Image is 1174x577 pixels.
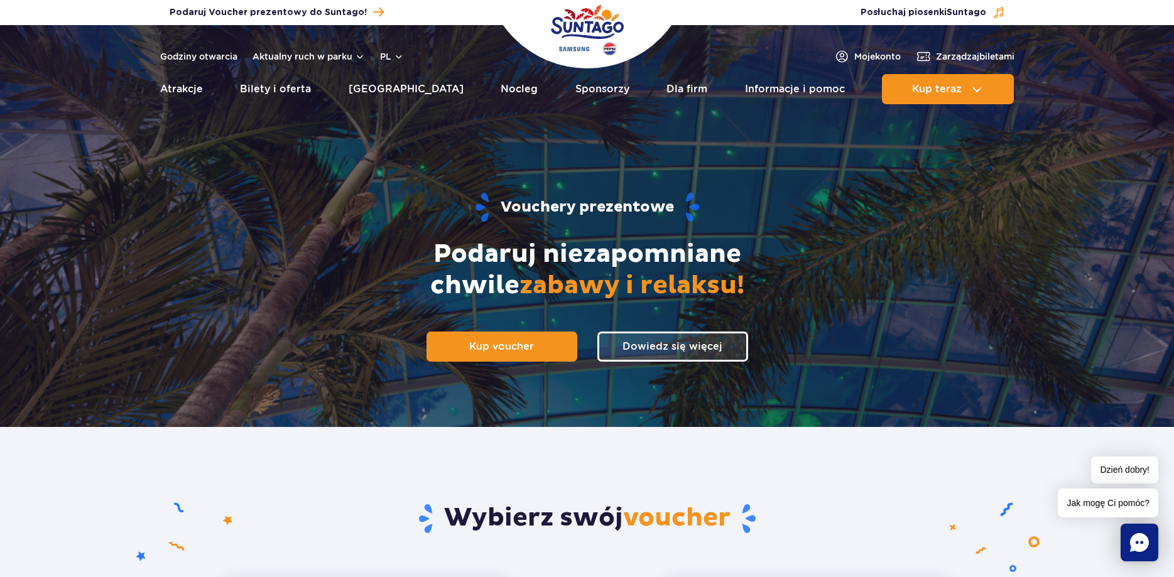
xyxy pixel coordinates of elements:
a: Atrakcje [160,74,203,104]
a: [GEOGRAPHIC_DATA] [349,74,464,104]
span: Moje konto [854,50,901,63]
a: Bilety i oferta [240,74,311,104]
span: Jak mogę Ci pomóc? [1058,488,1158,517]
button: Aktualny ruch w parku [253,51,365,62]
span: Posłuchaj piosenki [861,6,986,19]
a: Mojekonto [834,49,901,64]
span: Dowiedz się więcej [622,340,722,352]
span: Podaruj Voucher prezentowy do Suntago! [170,6,367,19]
button: pl [380,50,404,63]
a: Dowiedz się więcej [597,332,748,362]
span: Suntago [947,8,986,17]
span: Kup voucher [469,340,534,352]
span: Zarządzaj biletami [936,50,1014,63]
h1: Vouchery prezentowe [183,191,991,224]
a: Sponsorzy [575,74,629,104]
button: Kup teraz [882,74,1014,104]
a: Zarządzajbiletami [916,49,1014,64]
span: zabawy i relaksu! [519,270,744,301]
button: Posłuchaj piosenkiSuntago [861,6,1005,19]
a: Nocleg [501,74,538,104]
span: voucher [623,502,731,534]
a: Podaruj Voucher prezentowy do Suntago! [170,4,384,21]
span: Dzień dobry! [1091,456,1158,483]
span: Kup teraz [912,84,962,95]
div: Chat [1121,524,1158,561]
a: Dla firm [666,74,707,104]
h2: Wybierz swój [219,502,955,535]
a: Godziny otwarcia [160,50,237,63]
a: Kup voucher [427,332,577,362]
a: Informacje i pomoc [745,74,845,104]
h2: Podaruj niezapomniane chwile [367,239,807,301]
